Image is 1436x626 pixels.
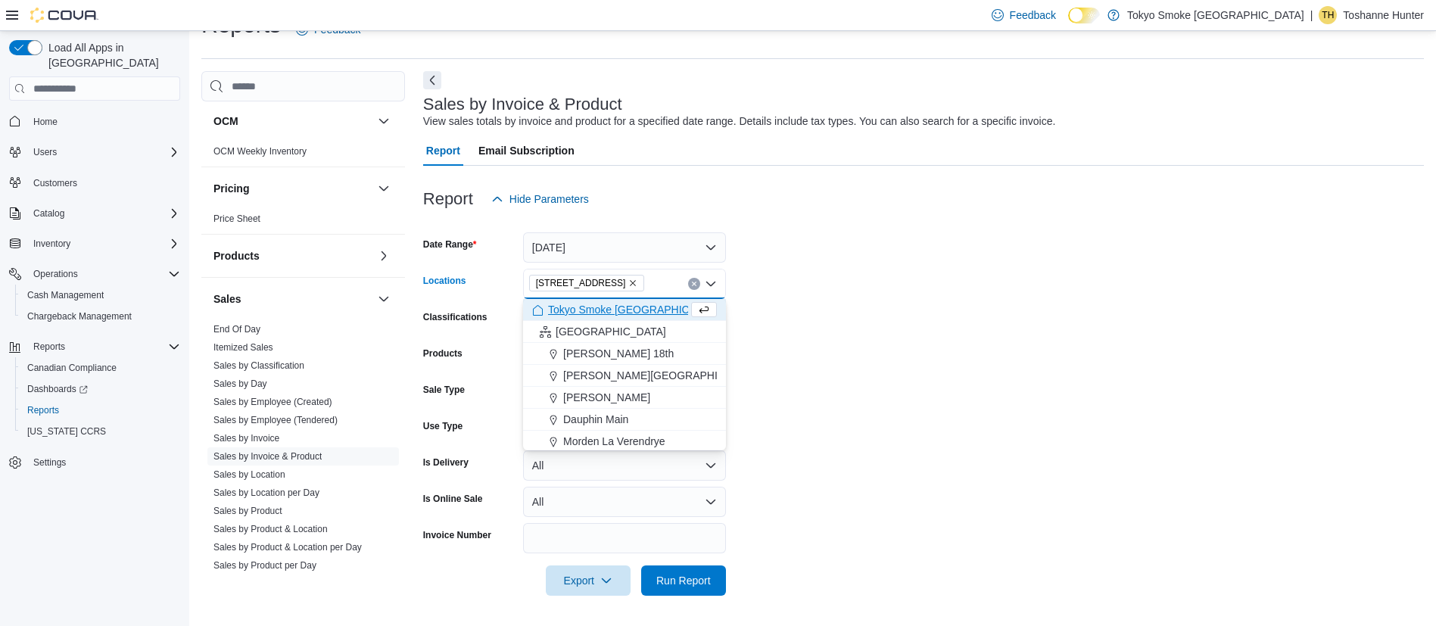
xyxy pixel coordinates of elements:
[15,357,186,378] button: Canadian Compliance
[27,362,117,374] span: Canadian Compliance
[641,565,726,596] button: Run Report
[478,135,575,166] span: Email Subscription
[423,275,466,287] label: Locations
[213,415,338,425] a: Sales by Employee (Tendered)
[21,422,112,441] a: [US_STATE] CCRS
[27,204,70,223] button: Catalog
[213,341,273,353] span: Itemized Sales
[556,324,666,339] span: [GEOGRAPHIC_DATA]
[213,450,322,462] span: Sales by Invoice & Product
[523,365,726,387] button: [PERSON_NAME][GEOGRAPHIC_DATA]
[213,248,260,263] h3: Products
[27,383,88,395] span: Dashboards
[375,179,393,198] button: Pricing
[1010,8,1056,23] span: Feedback
[1343,6,1424,24] p: Toshanne Hunter
[3,172,186,194] button: Customers
[375,290,393,308] button: Sales
[548,302,725,317] span: Tokyo Smoke [GEOGRAPHIC_DATA]
[33,146,57,158] span: Users
[213,291,241,307] h3: Sales
[213,378,267,389] a: Sales by Day
[1310,6,1313,24] p: |
[15,378,186,400] a: Dashboards
[42,40,180,70] span: Load All Apps in [GEOGRAPHIC_DATA]
[21,422,180,441] span: Washington CCRS
[213,541,362,553] span: Sales by Product & Location per Day
[423,493,483,505] label: Is Online Sale
[15,285,186,306] button: Cash Management
[21,380,94,398] a: Dashboards
[546,565,631,596] button: Export
[423,238,477,251] label: Date Range
[213,323,260,335] span: End Of Day
[375,112,393,130] button: OCM
[201,210,405,234] div: Pricing
[213,414,338,426] span: Sales by Employee (Tendered)
[213,360,304,372] span: Sales by Classification
[1068,8,1100,23] input: Dark Mode
[213,397,332,407] a: Sales by Employee (Created)
[375,247,393,265] button: Products
[213,145,307,157] span: OCM Weekly Inventory
[213,248,372,263] button: Products
[213,432,279,444] span: Sales by Invoice
[423,420,463,432] label: Use Type
[3,451,186,473] button: Settings
[213,433,279,444] a: Sales by Invoice
[423,311,487,323] label: Classifications
[213,396,332,408] span: Sales by Employee (Created)
[27,310,132,322] span: Chargeback Management
[15,400,186,421] button: Reports
[30,8,98,23] img: Cova
[509,192,589,207] span: Hide Parameters
[33,456,66,469] span: Settings
[27,265,180,283] span: Operations
[21,307,138,325] a: Chargeback Management
[27,425,106,438] span: [US_STATE] CCRS
[423,456,469,469] label: Is Delivery
[213,487,319,498] a: Sales by Location per Day
[15,421,186,442] button: [US_STATE] CCRS
[27,143,180,161] span: Users
[27,173,180,192] span: Customers
[563,434,665,449] span: Morden La Verendrye
[9,104,180,512] nav: Complex example
[21,359,123,377] a: Canadian Compliance
[656,573,711,588] span: Run Report
[523,232,726,263] button: [DATE]
[27,289,104,301] span: Cash Management
[27,338,71,356] button: Reports
[555,565,621,596] span: Export
[27,338,180,356] span: Reports
[33,177,77,189] span: Customers
[628,279,637,288] button: Remove 450 Yonge St from selection in this group
[27,404,59,416] span: Reports
[27,143,63,161] button: Users
[523,387,726,409] button: [PERSON_NAME]
[21,286,180,304] span: Cash Management
[27,453,72,472] a: Settings
[3,142,186,163] button: Users
[213,506,282,516] a: Sales by Product
[27,235,180,253] span: Inventory
[15,306,186,327] button: Chargeback Management
[423,190,473,208] h3: Report
[523,409,726,431] button: Dauphin Main
[529,275,645,291] span: 450 Yonge St
[523,299,726,321] button: Tokyo Smoke [GEOGRAPHIC_DATA]
[213,559,316,571] span: Sales by Product per Day
[536,276,626,291] span: [STREET_ADDRESS]
[213,542,362,553] a: Sales by Product & Location per Day
[423,384,465,396] label: Sale Type
[523,343,726,365] button: [PERSON_NAME] 18th
[201,142,405,167] div: OCM
[213,324,260,335] a: End Of Day
[426,135,460,166] span: Report
[27,113,64,131] a: Home
[213,181,249,196] h3: Pricing
[33,341,65,353] span: Reports
[213,524,328,534] a: Sales by Product & Location
[1127,6,1304,24] p: Tokyo Smoke [GEOGRAPHIC_DATA]
[3,263,186,285] button: Operations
